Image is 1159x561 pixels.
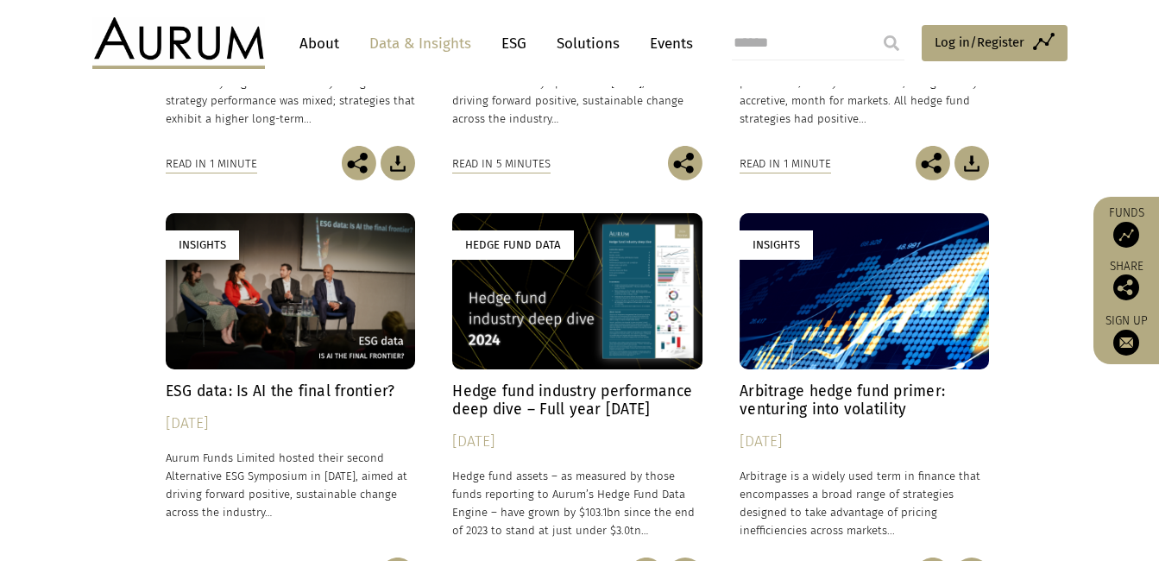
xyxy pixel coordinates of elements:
p: In summary Hedge fund performance was positive in January in a volatile, but generally accretive,... [740,55,989,129]
a: Hedge Fund Data Hedge fund industry performance deep dive – Full year [DATE] [DATE] Hedge fund as... [452,213,702,558]
p: In summary Hedge fund performance was moderately negative in February. Hedge fund strategy perfor... [166,55,415,129]
p: Hedge fund assets – as measured by those funds reporting to Aurum’s Hedge Fund Data Engine – have... [452,467,702,540]
img: Download Article [381,146,415,180]
div: Insights [740,230,813,259]
input: Submit [874,26,909,60]
a: Data & Insights [361,28,480,60]
div: Hedge Fund Data [452,230,574,259]
p: Aurum Funds Limited hosted their second Alternative ESG Symposium in [DATE], aimed at driving for... [166,449,415,522]
img: Sign up to our newsletter [1113,330,1139,356]
p: Aurum Funds Limited hosted their second Alternative ESG Symposium in [DATE], aimed at driving for... [452,55,702,129]
div: [DATE] [452,430,702,454]
img: Access Funds [1113,222,1139,248]
p: Arbitrage is a widely used term in finance that encompasses a broad range of strategies designed ... [740,467,989,540]
img: Share this post [1113,274,1139,300]
img: Aurum [92,17,265,69]
a: About [291,28,348,60]
a: Solutions [548,28,628,60]
img: Share this post [916,146,950,180]
img: Share this post [342,146,376,180]
h4: Arbitrage hedge fund primer: venturing into volatility [740,382,989,419]
a: Sign up [1102,313,1150,356]
h4: Hedge fund industry performance deep dive – Full year [DATE] [452,382,702,419]
a: Funds [1102,205,1150,248]
div: [DATE] [166,412,415,436]
div: Read in 5 minutes [452,154,551,173]
div: Share [1102,261,1150,300]
div: Insights [166,230,239,259]
img: Download Article [954,146,989,180]
img: Share this post [668,146,702,180]
a: Insights ESG data: Is AI the final frontier? [DATE] Aurum Funds Limited hosted their second Alter... [166,213,415,558]
div: [DATE] [740,430,989,454]
a: Events [641,28,693,60]
a: ESG [493,28,535,60]
span: Log in/Register [935,32,1024,53]
a: Insights Arbitrage hedge fund primer: venturing into volatility [DATE] Arbitrage is a widely used... [740,213,989,558]
div: Read in 1 minute [166,154,257,173]
h4: ESG data: Is AI the final frontier? [166,382,415,400]
div: Read in 1 minute [740,154,831,173]
a: Log in/Register [922,25,1068,61]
